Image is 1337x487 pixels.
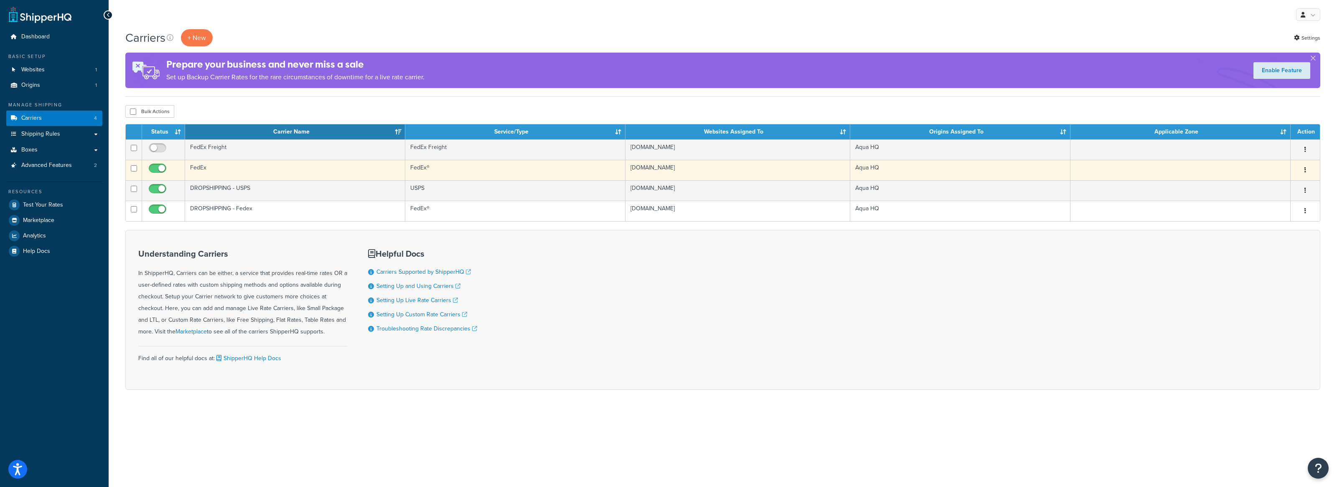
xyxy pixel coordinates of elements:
[9,6,71,23] a: ShipperHQ Home
[125,105,174,118] button: Bulk Actions
[6,78,102,93] li: Origins
[850,180,1070,201] td: Aqua HQ
[21,131,60,138] span: Shipping Rules
[405,160,625,180] td: FedEx®
[850,139,1070,160] td: Aqua HQ
[6,101,102,109] div: Manage Shipping
[376,282,460,290] a: Setting Up and Using Carriers
[376,310,467,319] a: Setting Up Custom Rate Carriers
[23,217,54,224] span: Marketplace
[850,201,1070,221] td: Aqua HQ
[405,201,625,221] td: FedEx®
[142,124,185,139] th: Status: activate to sort column ascending
[138,346,347,364] div: Find all of our helpful docs at:
[850,124,1070,139] th: Origins Assigned To: activate to sort column ascending
[181,29,213,46] button: + New
[1294,32,1320,44] a: Settings
[405,124,625,139] th: Service/Type: activate to sort column ascending
[6,78,102,93] a: Origins 1
[125,30,165,46] h1: Carriers
[185,124,405,139] th: Carrier Name: activate to sort column ascending
[368,249,477,258] h3: Helpful Docs
[405,139,625,160] td: FedEx Freight
[376,324,477,333] a: Troubleshooting Rate Discrepancies
[6,188,102,195] div: Resources
[6,111,102,126] a: Carriers 4
[21,33,50,40] span: Dashboard
[625,201,850,221] td: [DOMAIN_NAME]
[6,228,102,243] a: Analytics
[6,111,102,126] li: Carriers
[95,66,97,73] span: 1
[138,249,347,258] h3: Understanding Carriers
[175,327,207,336] a: Marketplace
[6,62,102,78] a: Websites 1
[625,139,850,160] td: [DOMAIN_NAME]
[6,158,102,173] li: Advanced Features
[1291,124,1320,139] th: Action
[21,115,42,122] span: Carriers
[6,244,102,259] a: Help Docs
[1308,458,1329,479] button: Open Resource Center
[166,58,424,71] h4: Prepare your business and never miss a sale
[125,53,166,88] img: ad-rules-rateshop-fe6ec290ccb7230408bd80ed9643f0289d75e0ffd9eb532fc0e269fcd187b520.png
[138,249,347,338] div: In ShipperHQ, Carriers can be either, a service that provides real-time rates OR a user-defined r...
[185,201,405,221] td: DROPSHIPPING - Fedex
[625,124,850,139] th: Websites Assigned To: activate to sort column ascending
[23,232,46,240] span: Analytics
[185,139,405,160] td: FedEx Freight
[1070,124,1291,139] th: Applicable Zone: activate to sort column ascending
[21,162,72,169] span: Advanced Features
[21,82,40,89] span: Origins
[376,296,458,305] a: Setting Up Live Rate Carriers
[95,82,97,89] span: 1
[6,126,102,142] a: Shipping Rules
[185,160,405,180] td: FedEx
[625,180,850,201] td: [DOMAIN_NAME]
[21,66,45,73] span: Websites
[23,202,63,209] span: Test Your Rates
[6,197,102,212] a: Test Your Rates
[1253,62,1310,79] a: Enable Feature
[625,160,850,180] td: [DOMAIN_NAME]
[23,248,50,255] span: Help Docs
[94,115,97,122] span: 4
[6,62,102,78] li: Websites
[215,354,281,363] a: ShipperHQ Help Docs
[185,180,405,201] td: DROPSHIPPING - USPS
[405,180,625,201] td: USPS
[21,146,38,154] span: Boxes
[6,158,102,173] a: Advanced Features 2
[166,71,424,83] p: Set up Backup Carrier Rates for the rare circumstances of downtime for a live rate carrier.
[6,29,102,45] a: Dashboard
[94,162,97,169] span: 2
[376,267,471,276] a: Carriers Supported by ShipperHQ
[850,160,1070,180] td: Aqua HQ
[6,142,102,158] a: Boxes
[6,53,102,60] div: Basic Setup
[6,213,102,228] a: Marketplace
